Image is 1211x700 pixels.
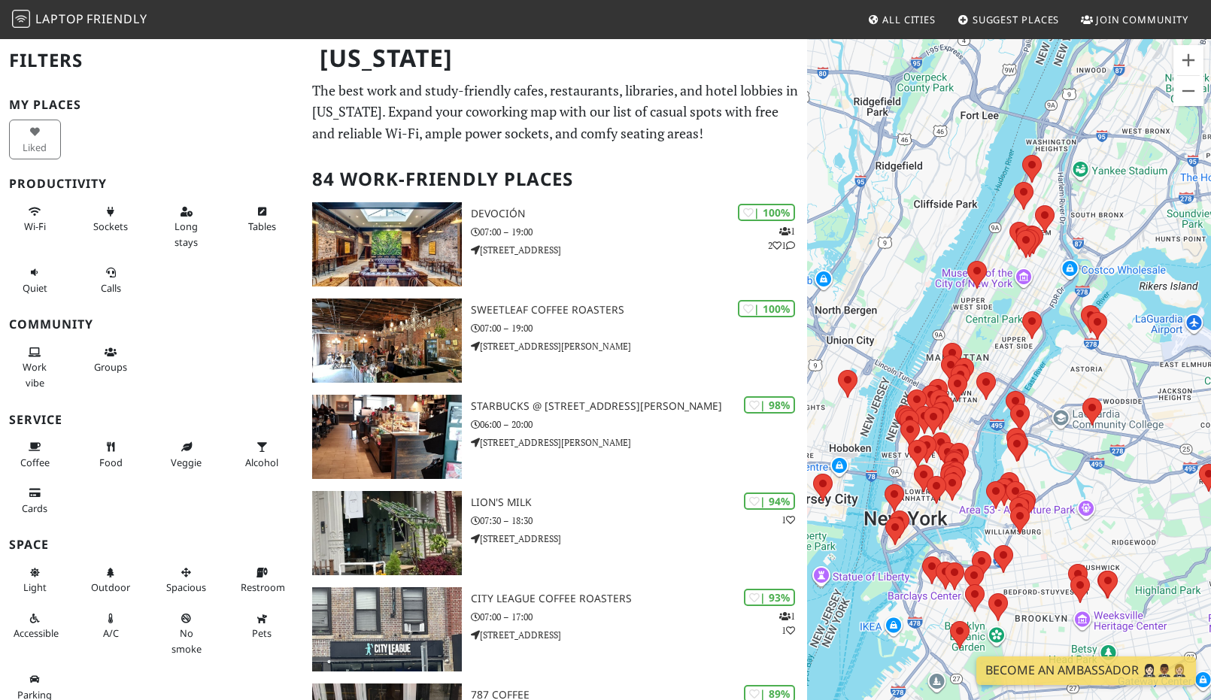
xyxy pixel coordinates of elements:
a: LaptopFriendly LaptopFriendly [12,7,147,33]
p: 07:00 – 19:00 [471,321,807,335]
button: Zoom in [1173,45,1203,75]
div: | 93% [744,589,795,606]
img: City League Coffee Roasters [312,587,463,671]
button: Outdoor [85,560,137,600]
button: Wi-Fi [9,199,61,239]
p: 1 2 1 [768,224,795,253]
h2: Filters [9,38,294,83]
p: 07:30 – 18:30 [471,514,807,528]
h3: Sweetleaf Coffee Roasters [471,304,807,317]
div: | 100% [738,300,795,317]
p: 1 [782,513,795,527]
p: [STREET_ADDRESS] [471,532,807,546]
span: Quiet [23,281,47,295]
button: Work vibe [9,340,61,395]
div: | 100% [738,204,795,221]
button: Food [85,435,137,474]
h3: Devoción [471,208,807,220]
button: Long stays [160,199,212,254]
span: Food [99,456,123,469]
button: Groups [85,340,137,380]
p: 06:00 – 20:00 [471,417,807,432]
span: Restroom [241,580,285,594]
button: Quiet [9,260,61,300]
a: Become an Ambassador 🤵🏻‍♀️🤵🏾‍♂️🤵🏼‍♀️ [976,656,1196,685]
span: Coffee [20,456,50,469]
p: [STREET_ADDRESS][PERSON_NAME] [471,435,807,450]
span: Power sockets [93,220,128,233]
p: 07:00 – 19:00 [471,225,807,239]
p: [STREET_ADDRESS] [471,243,807,257]
a: Suggest Places [951,6,1066,33]
button: No smoke [160,606,212,661]
a: Join Community [1075,6,1194,33]
p: 07:00 – 17:00 [471,610,807,624]
p: [STREET_ADDRESS] [471,628,807,642]
span: Long stays [175,220,198,248]
h1: [US_STATE] [308,38,805,79]
span: Smoke free [171,626,202,655]
button: Veggie [160,435,212,474]
a: Sweetleaf Coffee Roasters | 100% Sweetleaf Coffee Roasters 07:00 – 19:00 [STREET_ADDRESS][PERSON_... [303,298,808,383]
a: Starbucks @ 815 Hutchinson Riv Pkwy | 98% Starbucks @ [STREET_ADDRESS][PERSON_NAME] 06:00 – 20:00... [303,395,808,479]
a: Lion's Milk | 94% 1 Lion's Milk 07:30 – 18:30 [STREET_ADDRESS] [303,491,808,575]
span: Veggie [171,456,202,469]
button: Pets [236,606,288,646]
span: Alcohol [245,456,278,469]
div: | 98% [744,396,795,414]
a: Devoción | 100% 121 Devoción 07:00 – 19:00 [STREET_ADDRESS] [303,202,808,286]
img: Devoción [312,202,463,286]
button: Tables [236,199,288,239]
h3: Community [9,317,294,332]
span: Outdoor area [91,580,130,594]
img: LaptopFriendly [12,10,30,28]
img: Starbucks @ 815 Hutchinson Riv Pkwy [312,395,463,479]
span: Suggest Places [973,13,1060,26]
span: Natural light [23,580,47,594]
h3: Starbucks @ [STREET_ADDRESS][PERSON_NAME] [471,400,807,413]
span: All Cities [882,13,936,26]
a: All Cities [861,6,942,33]
h3: My Places [9,98,294,112]
button: Alcohol [236,435,288,474]
h2: 84 Work-Friendly Places [312,156,799,202]
span: Laptop [35,11,84,27]
button: Zoom out [1173,76,1203,106]
button: A/C [85,606,137,646]
span: People working [23,360,47,389]
p: The best work and study-friendly cafes, restaurants, libraries, and hotel lobbies in [US_STATE]. ... [312,80,799,144]
h3: Productivity [9,177,294,191]
h3: City League Coffee Roasters [471,592,807,605]
p: 1 1 [779,609,795,638]
button: Restroom [236,560,288,600]
span: Join Community [1096,13,1188,26]
img: Sweetleaf Coffee Roasters [312,298,463,383]
a: City League Coffee Roasters | 93% 11 City League Coffee Roasters 07:00 – 17:00 [STREET_ADDRESS] [303,587,808,671]
span: Air conditioned [103,626,119,640]
img: Lion's Milk [312,491,463,575]
button: Calls [85,260,137,300]
span: Accessible [14,626,59,640]
button: Light [9,560,61,600]
div: | 94% [744,492,795,510]
p: [STREET_ADDRESS][PERSON_NAME] [471,339,807,353]
button: Spacious [160,560,212,600]
button: Cards [9,480,61,520]
button: Sockets [85,199,137,239]
span: Video/audio calls [101,281,121,295]
span: Credit cards [22,502,47,515]
button: Coffee [9,435,61,474]
span: Friendly [86,11,147,27]
h3: Space [9,538,294,552]
span: Group tables [94,360,127,374]
span: Stable Wi-Fi [24,220,46,233]
span: Work-friendly tables [248,220,276,233]
h3: Service [9,413,294,427]
span: Pet friendly [252,626,272,640]
h3: Lion's Milk [471,496,807,509]
span: Spacious [166,580,206,594]
button: Accessible [9,606,61,646]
